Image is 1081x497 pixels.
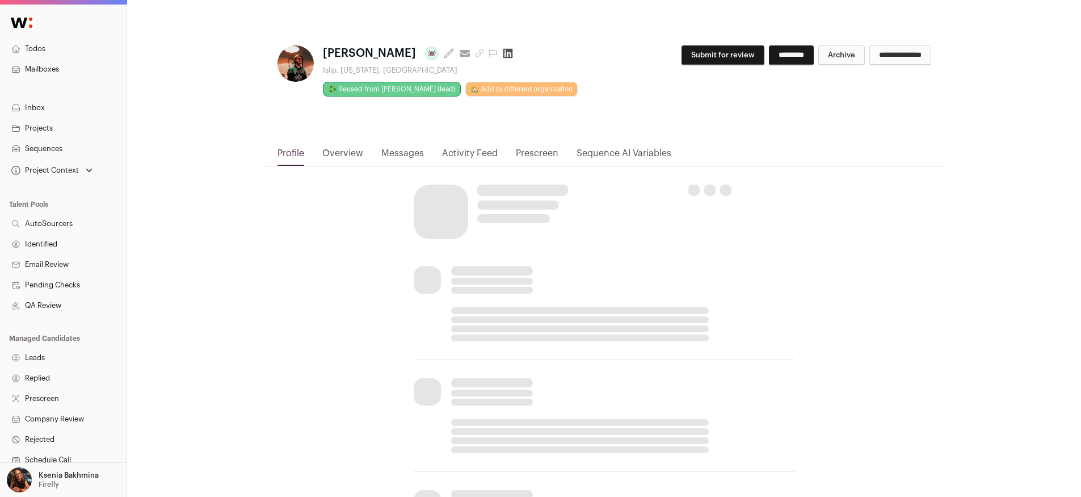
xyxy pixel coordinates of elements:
[516,147,558,166] a: Prescreen
[9,166,79,175] div: Project Context
[322,147,363,166] a: Overview
[277,147,304,166] a: Profile
[323,82,461,97] a: ♻️ Reused from [PERSON_NAME] (lead)
[682,45,764,65] button: Submit for review
[39,480,59,489] p: Firefly
[381,147,424,166] a: Messages
[9,162,95,178] button: Open dropdown
[5,467,101,492] button: Open dropdown
[5,11,39,34] img: Wellfound
[818,45,865,65] button: Archive
[442,147,498,166] a: Activity Feed
[323,66,578,75] div: Islip, [US_STATE], [GEOGRAPHIC_DATA]
[323,45,416,61] span: [PERSON_NAME]
[465,82,578,97] a: 🏡 Add to different organization
[39,471,99,480] p: Ksenia Bakhmina
[7,467,32,492] img: 13968079-medium_jpg
[577,147,671,166] a: Sequence AI Variables
[277,45,314,82] img: 31989db2d57295d39e2b435fc30102235fc3aaa15661fd0da1d6db122e9b607c.jpg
